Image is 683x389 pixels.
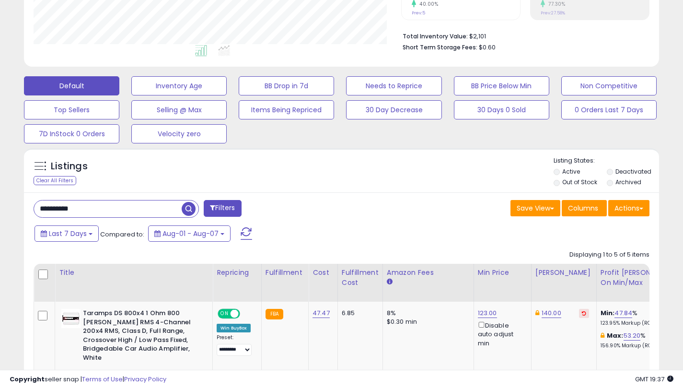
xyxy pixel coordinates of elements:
[416,0,438,8] small: 40.00%
[266,309,283,319] small: FBA
[387,309,466,318] div: 8%
[342,309,375,318] div: 6.85
[541,10,565,16] small: Prev: 27.58%
[59,268,208,278] div: Title
[51,160,88,173] h5: Listings
[412,10,425,16] small: Prev: 5
[387,268,470,278] div: Amazon Fees
[478,320,524,348] div: Disable auto adjust min
[403,30,642,41] li: $2,101
[607,331,624,340] b: Max:
[35,225,99,242] button: Last 7 Days
[545,0,565,8] small: 77.30%
[542,308,561,318] a: 140.00
[387,318,466,326] div: $0.30 min
[403,32,468,40] b: Total Inventory Value:
[601,331,680,349] div: %
[217,324,251,332] div: Win BuyBox
[601,320,680,327] p: 123.95% Markup (ROI)
[601,308,615,318] b: Min:
[635,375,673,384] span: 2025-08-15 19:37 GMT
[562,167,580,176] label: Active
[561,76,657,95] button: Non Competitive
[454,100,549,119] button: 30 Days 0 Sold
[131,100,227,119] button: Selling @ Max
[601,309,680,327] div: %
[131,124,227,143] button: Velocity zero
[454,76,549,95] button: BB Price Below Min
[82,375,123,384] a: Terms of Use
[624,331,641,341] a: 53.20
[478,268,527,278] div: Min Price
[614,308,632,318] a: 47.84
[204,200,241,217] button: Filters
[49,229,87,238] span: Last 7 Days
[24,100,119,119] button: Top Sellers
[342,268,379,288] div: Fulfillment Cost
[148,225,231,242] button: Aug-01 - Aug-07
[217,334,254,356] div: Preset:
[569,250,649,259] div: Displaying 1 to 5 of 5 items
[124,375,166,384] a: Privacy Policy
[239,100,334,119] button: Items Being Repriced
[535,268,592,278] div: [PERSON_NAME]
[24,76,119,95] button: Default
[100,230,144,239] span: Compared to:
[131,76,227,95] button: Inventory Age
[479,43,496,52] span: $0.60
[346,100,441,119] button: 30 Day Decrease
[510,200,560,216] button: Save View
[61,309,81,328] img: 41hyfWWO6WL._SL40_.jpg
[313,308,330,318] a: 47.47
[346,76,441,95] button: Needs to Reprice
[217,268,257,278] div: Repricing
[83,309,199,365] b: Taramps DS 800x4 1 Ohm 800 [PERSON_NAME] RMS 4-Channel 200x4 RMS, Class D, Full Range, Crossover ...
[239,310,254,318] span: OFF
[24,124,119,143] button: 7D InStock 0 Orders
[162,229,219,238] span: Aug-01 - Aug-07
[219,310,231,318] span: ON
[561,100,657,119] button: 0 Orders Last 7 Days
[239,76,334,95] button: BB Drop in 7d
[615,167,651,176] label: Deactivated
[562,178,597,186] label: Out of Stock
[266,268,304,278] div: Fulfillment
[568,203,598,213] span: Columns
[387,278,393,286] small: Amazon Fees.
[478,308,497,318] a: 123.00
[403,43,477,51] b: Short Term Storage Fees:
[562,200,607,216] button: Columns
[34,176,76,185] div: Clear All Filters
[10,375,45,384] strong: Copyright
[601,342,680,349] p: 156.90% Markup (ROI)
[615,178,641,186] label: Archived
[313,268,334,278] div: Cost
[554,156,659,165] p: Listing States:
[608,200,649,216] button: Actions
[10,375,166,384] div: seller snap | |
